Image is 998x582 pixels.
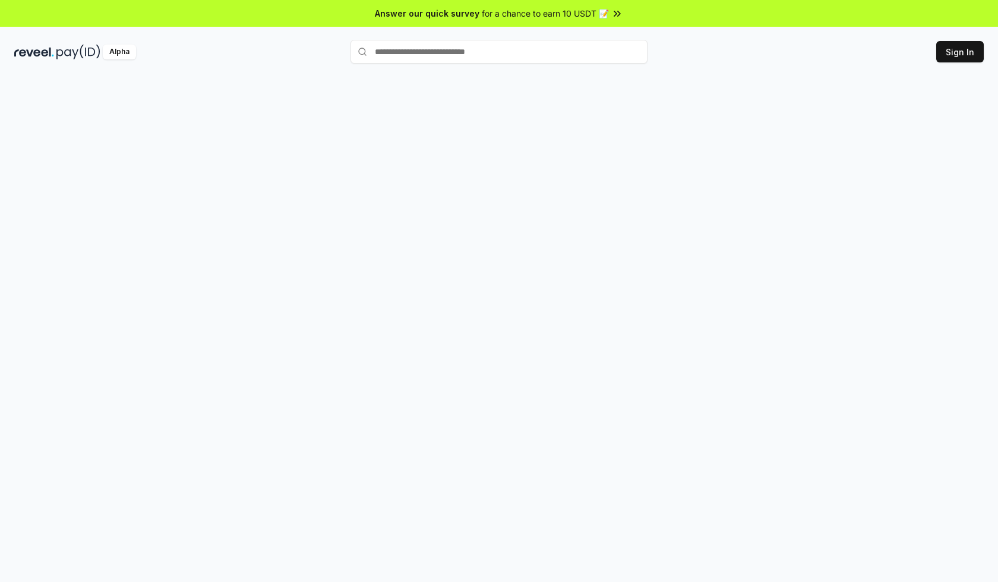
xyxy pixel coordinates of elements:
[936,41,984,62] button: Sign In
[103,45,136,59] div: Alpha
[482,7,609,20] span: for a chance to earn 10 USDT 📝
[56,45,100,59] img: pay_id
[375,7,479,20] span: Answer our quick survey
[14,45,54,59] img: reveel_dark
